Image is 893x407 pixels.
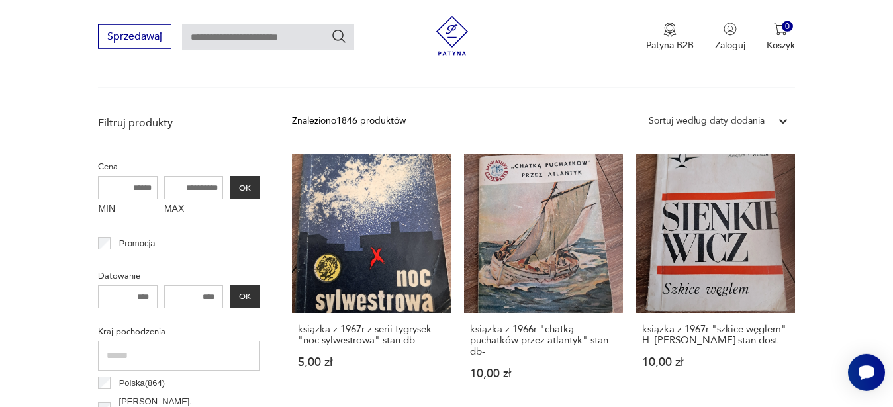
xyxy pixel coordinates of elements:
[642,357,789,368] p: 10,00 zł
[646,23,694,52] button: Patyna B2B
[432,16,472,56] img: Patyna - sklep z meblami i dekoracjami vintage
[782,21,793,32] div: 0
[767,23,795,52] button: 0Koszyk
[774,23,787,36] img: Ikona koszyka
[636,154,795,405] a: książka z 1967r "szkice węglem" H. Sienkiewicza stan dostksiążka z 1967r "szkice węglem" H. [PERS...
[98,324,260,339] p: Kraj pochodzenia
[649,114,765,128] div: Sortuj według daty dodania
[715,39,745,52] p: Zaloguj
[464,154,623,405] a: książka z 1966r "chatką puchatków przez atlantyk" stan db-książka z 1966r "chatką puchatków przez...
[98,33,171,42] a: Sprzedawaj
[331,28,347,44] button: Szukaj
[164,199,224,220] label: MAX
[230,285,260,308] button: OK
[98,199,158,220] label: MIN
[119,236,156,251] p: Promocja
[98,269,260,283] p: Datowanie
[724,23,737,36] img: Ikonka użytkownika
[642,324,789,346] h3: książka z 1967r "szkice węglem" H. [PERSON_NAME] stan dost
[98,24,171,49] button: Sprzedawaj
[663,23,677,37] img: Ikona medalu
[646,39,694,52] p: Patyna B2B
[715,23,745,52] button: Zaloguj
[848,354,885,391] iframe: Smartsupp widget button
[230,176,260,199] button: OK
[298,357,445,368] p: 5,00 zł
[119,376,165,390] p: Polska ( 864 )
[98,116,260,130] p: Filtruj produkty
[470,368,617,379] p: 10,00 zł
[292,154,451,405] a: książka z 1967r z serii tygrysek "noc sylwestrowa" stan db-książka z 1967r z serii tygrysek "noc ...
[767,39,795,52] p: Koszyk
[292,114,406,128] div: Znaleziono 1846 produktów
[646,23,694,52] a: Ikona medaluPatyna B2B
[98,159,260,174] p: Cena
[470,324,617,357] h3: książka z 1966r "chatką puchatków przez atlantyk" stan db-
[298,324,445,346] h3: książka z 1967r z serii tygrysek "noc sylwestrowa" stan db-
